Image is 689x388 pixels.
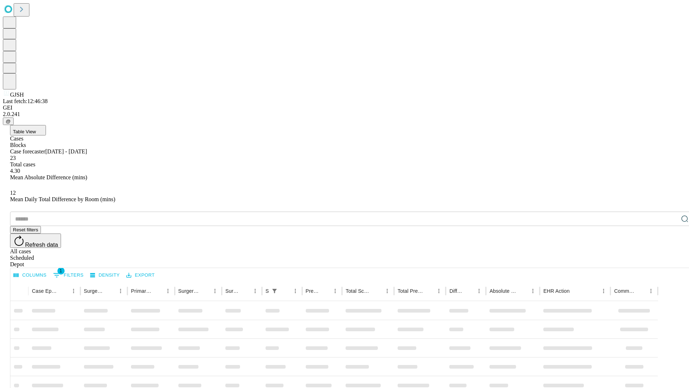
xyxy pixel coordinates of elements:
span: @ [6,119,11,124]
div: EHR Action [543,288,570,294]
span: [DATE] - [DATE] [45,148,87,154]
button: Menu [116,286,126,296]
button: Menu [290,286,300,296]
div: Surgeon Name [84,288,105,294]
button: Density [88,270,122,281]
span: 12 [10,190,16,196]
div: Difference [449,288,463,294]
button: Reset filters [10,226,41,234]
span: GJSH [10,92,24,98]
button: Show filters [51,269,85,281]
button: Sort [424,286,434,296]
div: Predicted In Room Duration [306,288,320,294]
button: Sort [106,286,116,296]
button: Menu [474,286,484,296]
div: GEI [3,105,686,111]
div: Case Epic Id [32,288,58,294]
div: Surgery Date [225,288,239,294]
button: Menu [434,286,444,296]
div: Total Predicted Duration [398,288,423,294]
button: Menu [330,286,340,296]
span: Refresh data [25,242,58,248]
button: Select columns [12,270,48,281]
span: Total cases [10,161,35,167]
button: Sort [200,286,210,296]
button: Sort [280,286,290,296]
button: Sort [58,286,69,296]
span: 4.30 [10,168,20,174]
button: Menu [210,286,220,296]
div: Comments [614,288,635,294]
div: Absolute Difference [489,288,517,294]
div: Scheduled In Room Duration [266,288,269,294]
button: Sort [240,286,250,296]
button: Sort [372,286,382,296]
button: Table View [10,125,46,135]
button: Menu [163,286,173,296]
button: @ [3,117,14,125]
button: Menu [250,286,260,296]
button: Sort [518,286,528,296]
button: Sort [464,286,474,296]
span: Mean Daily Total Difference by Room (mins) [10,196,115,202]
button: Sort [570,286,580,296]
button: Menu [646,286,656,296]
button: Sort [320,286,330,296]
button: Sort [153,286,163,296]
button: Refresh data [10,234,61,248]
button: Menu [528,286,538,296]
div: Surgery Name [178,288,199,294]
span: Reset filters [13,227,38,232]
button: Menu [382,286,392,296]
div: Total Scheduled Duration [346,288,371,294]
button: Menu [69,286,79,296]
span: 23 [10,155,16,161]
button: Show filters [269,286,280,296]
div: 1 active filter [269,286,280,296]
div: 2.0.241 [3,111,686,117]
span: Mean Absolute Difference (mins) [10,174,87,180]
span: 1 [57,267,65,274]
button: Menu [599,286,609,296]
span: Case forecaster [10,148,45,154]
span: Last fetch: 12:46:38 [3,98,48,104]
button: Export [125,270,156,281]
button: Sort [636,286,646,296]
span: Table View [13,129,36,134]
div: Primary Service [131,288,152,294]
